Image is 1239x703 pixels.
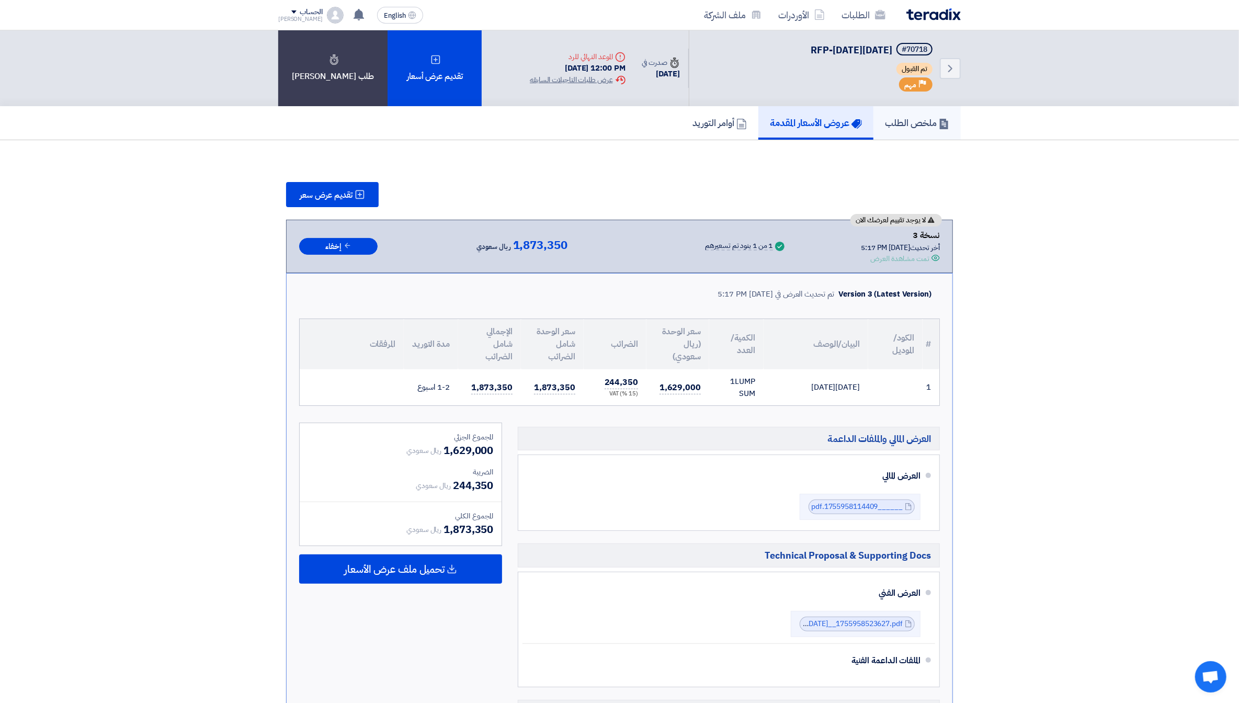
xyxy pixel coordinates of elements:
span: لا يوجد تقييم لعرضك الان [856,217,926,224]
div: [DATE][DATE] [772,381,860,393]
span: 1,629,000 [444,443,493,458]
div: تمت مشاهدة العرض [871,253,929,264]
a: أوامر التوريد [681,106,758,140]
div: العرض المالي [539,463,920,489]
td: 1-2 اسبوع [404,369,458,405]
span: 1,873,350 [444,521,493,537]
div: [DATE] 12:00 PM [530,62,625,74]
div: الضريبة [308,467,493,478]
div: تم تحديث العرض في [DATE] 5:17 PM [718,288,835,300]
a: الأوردرات [770,3,833,27]
div: المجموع الكلي [308,511,493,521]
div: عرض طلبات التاجيلات السابقه [530,74,625,85]
th: سعر الوحدة (ريال سعودي) [646,319,709,369]
h5: RFP-Saudi National Day 2025 [811,43,935,58]
th: الكود/الموديل [868,319,923,369]
th: سعر الوحدة شامل الضرائب [521,319,584,369]
span: 244,350 [605,376,638,389]
div: Version 3 (Latest Version) [839,288,931,300]
a: Open chat [1195,661,1226,693]
span: العرض المالي والملفات الداعمة [827,433,931,445]
div: نسخة 3 [861,229,940,242]
div: صدرت في [642,57,680,68]
th: الكمية/العدد [709,319,764,369]
span: 1 [730,376,735,387]
div: [PERSON_NAME] [278,16,323,22]
button: تقديم عرض سعر [286,182,379,207]
span: Technical Proposal & Supporting Docs [765,549,931,561]
td: LUMP SUM [709,369,764,405]
div: العرض الفني [539,581,920,606]
span: English [384,12,406,19]
h5: ملخص الطلب [885,117,949,129]
div: #70718 [902,46,927,53]
a: Cenomi_Final__[DATE][DATE]__1755958523627.pdf [731,618,903,629]
span: ريال سعودي [477,241,511,253]
div: الموعد النهائي للرد [530,51,625,62]
span: 1,873,350 [471,381,513,394]
h5: أوامر التوريد [692,117,747,129]
div: الحساب [300,8,322,17]
span: 1,873,350 [513,239,567,252]
a: عروض الأسعار المقدمة [758,106,873,140]
th: # [923,319,939,369]
button: English [377,7,423,24]
span: تحميل ملف عرض الأسعار [344,564,445,574]
div: تقديم عرض أسعار [388,30,482,106]
div: [DATE] [642,68,680,80]
a: ملخص الطلب [873,106,961,140]
img: profile_test.png [327,7,344,24]
a: ملف الشركة [696,3,770,27]
div: 1 من 1 بنود تم تسعيرهم [706,242,773,251]
th: البيان/الوصف [764,319,868,369]
span: ريال سعودي [406,445,441,456]
th: المرفقات [300,319,404,369]
span: تم القبول [896,63,933,75]
div: الملفات الداعمة الفنية [539,648,920,673]
td: 1 [923,369,939,405]
a: ______1755958114409.pdf [811,501,903,512]
span: RFP-[DATE][DATE] [811,43,892,57]
span: 1,873,350 [534,381,575,394]
div: (15 %) VAT [592,390,638,399]
span: 244,350 [453,478,493,493]
img: Teradix logo [906,8,961,20]
button: إخفاء [299,238,378,255]
a: الطلبات [833,3,894,27]
span: 1,629,000 [660,381,701,394]
th: مدة التوريد [404,319,458,369]
h5: عروض الأسعار المقدمة [770,117,862,129]
span: ريال سعودي [416,480,451,491]
span: تقديم عرض سعر [300,191,353,199]
div: أخر تحديث [DATE] 5:17 PM [861,242,940,253]
th: الإجمالي شامل الضرائب [458,319,521,369]
span: مهم [904,80,916,90]
th: الضرائب [584,319,646,369]
span: ريال سعودي [406,524,441,535]
div: المجموع الجزئي [308,432,493,443]
div: طلب [PERSON_NAME] [278,30,388,106]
